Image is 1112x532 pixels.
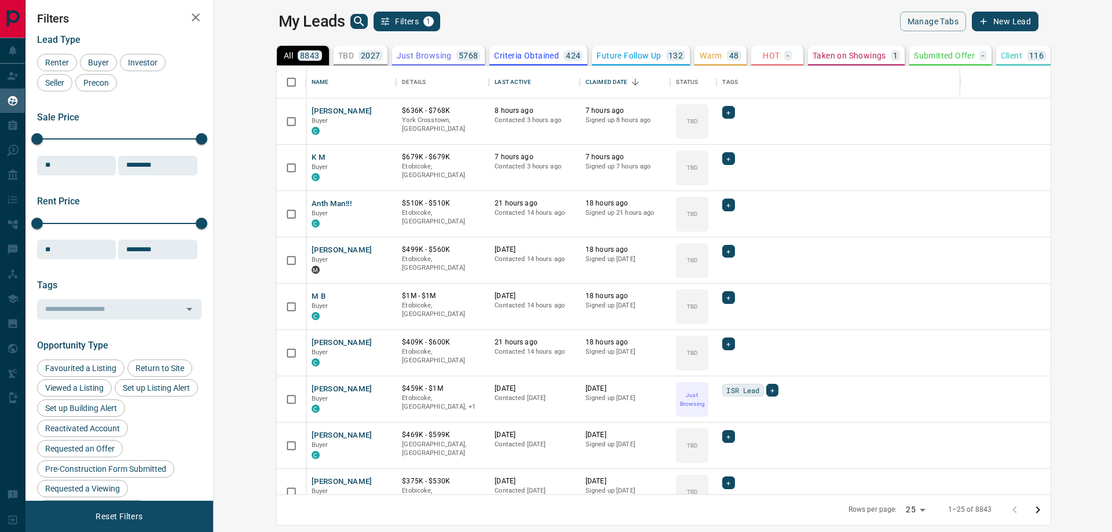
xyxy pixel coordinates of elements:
div: + [722,291,734,304]
span: Favourited a Listing [41,364,120,373]
div: Precon [75,74,117,91]
p: Etobicoke, [GEOGRAPHIC_DATA] [402,486,483,504]
div: + [722,430,734,443]
p: [DATE] [495,476,574,486]
span: Opportunity Type [37,340,108,351]
p: Contacted 14 hours ago [495,208,574,218]
div: Requested an Offer [37,440,123,457]
p: Signed up [DATE] [586,301,665,310]
div: condos.ca [312,451,320,459]
p: Brampton [402,394,483,412]
p: 2027 [361,52,381,60]
button: [PERSON_NAME] [312,430,372,441]
button: K M [312,152,325,163]
span: + [726,431,730,442]
p: Contacted 14 hours ago [495,255,574,264]
div: Claimed Date [580,66,671,98]
p: Etobicoke, [GEOGRAPHIC_DATA] [402,347,483,365]
span: Buyer [312,256,328,263]
div: condos.ca [312,405,320,413]
p: Criteria Obtained [494,52,559,60]
p: TBD [338,52,354,60]
p: 7 hours ago [586,152,665,162]
p: Signed up 7 hours ago [586,162,665,171]
div: Name [312,66,329,98]
span: Investor [124,58,162,67]
span: Requested an Offer [41,444,119,453]
button: M B [312,291,325,302]
p: Client [1001,52,1022,60]
span: Tags [37,280,57,291]
div: + [722,199,734,211]
span: + [726,292,730,303]
p: TBD [687,487,698,496]
span: Renter [41,58,73,67]
p: Contacted 3 hours ago [495,162,574,171]
div: Tags [722,66,738,98]
span: Seller [41,78,68,87]
p: Future Follow Up [597,52,661,60]
p: 18 hours ago [586,291,665,301]
p: 132 [668,52,683,60]
p: - [787,52,789,60]
p: Signed up 21 hours ago [586,208,665,218]
p: Signed up [DATE] [586,347,665,357]
p: 1 [893,52,898,60]
button: [PERSON_NAME] [312,106,372,117]
span: Buyer [312,117,328,124]
p: Submitted Offer [914,52,975,60]
button: Filters1 [374,12,440,31]
div: Details [396,66,489,98]
h1: My Leads [279,12,345,31]
div: Set up Building Alert [37,399,125,417]
button: [PERSON_NAME] [312,476,372,487]
div: Details [402,66,426,98]
p: Etobicoke, [GEOGRAPHIC_DATA] [402,301,483,319]
p: Just Browsing [397,52,452,60]
p: [GEOGRAPHIC_DATA], [GEOGRAPHIC_DATA] [402,440,483,458]
p: [DATE] [495,291,574,301]
span: Buyer [312,163,328,171]
p: [DATE] [586,384,665,394]
p: 7 hours ago [586,106,665,116]
span: + [726,477,730,489]
button: Go to next page [1026,498,1049,522]
p: TBD [687,348,698,357]
div: Pre-Construction Form Submitted [37,460,174,478]
p: $1M - $1M [402,291,483,301]
p: TBD [687,163,698,172]
div: Status [670,66,716,98]
div: Reactivated Account [37,420,128,437]
p: $679K - $679K [402,152,483,162]
button: Manage Tabs [900,12,966,31]
div: condos.ca [312,312,320,320]
div: + [722,337,734,350]
p: Signed up [DATE] [586,394,665,403]
span: Set up Building Alert [41,403,121,413]
p: Contacted [DATE] [495,486,574,496]
p: $469K - $599K [402,430,483,440]
div: Buyer [80,54,117,71]
p: [DATE] [495,245,574,255]
p: 18 hours ago [586,199,665,208]
span: + [726,338,730,350]
span: Viewed a Listing [41,383,108,392]
div: Viewed a Listing [37,379,112,397]
p: 8 hours ago [495,106,574,116]
div: Seller [37,74,72,91]
div: mrloft.ca [312,266,320,274]
span: Precon [79,78,113,87]
span: + [726,153,730,164]
div: + [722,152,734,165]
p: Rows per page: [848,505,897,515]
p: All [284,52,293,60]
span: Sale Price [37,112,79,123]
button: New Lead [972,12,1038,31]
div: condos.ca [312,358,320,366]
p: TBD [687,302,698,311]
p: 18 hours ago [586,245,665,255]
div: Return to Site [127,359,192,377]
div: + [722,106,734,119]
p: Signed up [DATE] [586,486,665,496]
div: condos.ca [312,127,320,135]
